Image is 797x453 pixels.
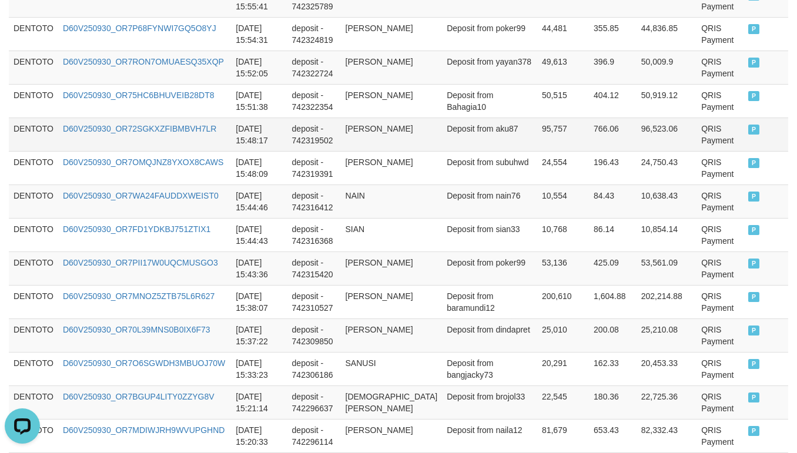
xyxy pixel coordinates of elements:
td: QRIS Payment [696,419,743,452]
td: deposit - 742324819 [287,17,341,51]
td: 10,554 [537,184,589,218]
td: Deposit from baramundi12 [442,285,537,318]
td: deposit - 742296114 [287,419,341,452]
a: D60V250930_OR72SGKXZFIBMBVH7LR [63,124,216,133]
td: 81,679 [537,419,589,452]
td: 84.43 [589,184,637,218]
td: 44,836.85 [637,17,696,51]
td: DENTOTO [9,352,58,385]
td: 196.43 [589,151,637,184]
td: QRIS Payment [696,17,743,51]
td: Deposit from aku87 [442,118,537,151]
td: 25,210.08 [637,318,696,352]
td: 404.12 [589,84,637,118]
td: DENTOTO [9,318,58,352]
td: 180.36 [589,385,637,419]
td: [PERSON_NAME] [341,151,443,184]
td: 425.09 [589,251,637,285]
span: PAID [748,192,760,202]
td: 20,291 [537,352,589,385]
td: deposit - 742296637 [287,385,341,419]
span: PAID [748,91,760,101]
td: 202,214.88 [637,285,696,318]
td: [DATE] 15:44:43 [231,218,287,251]
td: [DATE] 15:33:23 [231,352,287,385]
td: 24,554 [537,151,589,184]
td: Deposit from yayan378 [442,51,537,84]
td: Deposit from bangjacky73 [442,352,537,385]
td: 96,523.06 [637,118,696,151]
td: 653.43 [589,419,637,452]
td: [DATE] 15:48:17 [231,118,287,151]
td: DENTOTO [9,151,58,184]
span: PAID [748,326,760,335]
td: Deposit from Bahagia10 [442,84,537,118]
td: [PERSON_NAME] [341,118,443,151]
td: Deposit from subuhwd [442,151,537,184]
a: D60V250930_OR7PII17W0UQCMUSGO3 [63,258,218,267]
td: 44,481 [537,17,589,51]
td: deposit - 742306186 [287,352,341,385]
td: 50,009.9 [637,51,696,84]
td: deposit - 742316412 [287,184,341,218]
td: 20,453.33 [637,352,696,385]
td: 10,768 [537,218,589,251]
td: [PERSON_NAME] [341,51,443,84]
td: QRIS Payment [696,118,743,151]
a: D60V250930_OR7MNOZ5ZTB75L6R627 [63,291,215,301]
a: D60V250930_OR75HC6BHUVEIB28DT8 [63,90,215,100]
td: [DATE] 15:48:09 [231,151,287,184]
td: DENTOTO [9,251,58,285]
a: D60V250930_OR7RON7OMUAESQ35XQP [63,57,224,66]
button: Open LiveChat chat widget [5,5,40,40]
td: deposit - 742316368 [287,218,341,251]
td: NAIN [341,184,443,218]
a: D60V250930_OR7P68FYNWI7GQ5O8YJ [63,24,216,33]
a: D60V250930_OR7O6SGWDH3MBUOJ70W [63,358,225,368]
td: 53,561.09 [637,251,696,285]
td: 50,515 [537,84,589,118]
td: DENTOTO [9,17,58,51]
td: QRIS Payment [696,251,743,285]
td: 10,638.43 [637,184,696,218]
span: PAID [748,359,760,369]
td: SANUSI [341,352,443,385]
td: SIAN [341,218,443,251]
td: 82,332.43 [637,419,696,452]
td: QRIS Payment [696,184,743,218]
td: deposit - 742322354 [287,84,341,118]
td: 10,854.14 [637,218,696,251]
a: D60V250930_OR7WA24FAUDDXWEIST0 [63,191,219,200]
td: 53,136 [537,251,589,285]
span: PAID [748,58,760,68]
td: [PERSON_NAME] [341,84,443,118]
td: QRIS Payment [696,385,743,419]
td: [PERSON_NAME] [341,251,443,285]
td: [DATE] 15:51:38 [231,84,287,118]
td: QRIS Payment [696,285,743,318]
td: DENTOTO [9,118,58,151]
td: 95,757 [537,118,589,151]
td: [PERSON_NAME] [341,285,443,318]
td: DENTOTO [9,51,58,84]
td: deposit - 742322724 [287,51,341,84]
td: [DATE] 15:54:31 [231,17,287,51]
td: deposit - 742309850 [287,318,341,352]
td: 355.85 [589,17,637,51]
td: DENTOTO [9,385,58,419]
span: PAID [748,259,760,269]
td: QRIS Payment [696,151,743,184]
a: D60V250930_OR7FD1YDKBJ751ZTIX1 [63,224,210,234]
td: QRIS Payment [696,318,743,352]
td: QRIS Payment [696,218,743,251]
span: PAID [748,158,760,168]
td: Deposit from brojol33 [442,385,537,419]
td: Deposit from naila12 [442,419,537,452]
td: 766.06 [589,118,637,151]
td: [DATE] 15:37:22 [231,318,287,352]
td: DENTOTO [9,84,58,118]
td: QRIS Payment [696,51,743,84]
td: 162.33 [589,352,637,385]
td: [DATE] 15:21:14 [231,385,287,419]
td: deposit - 742310527 [287,285,341,318]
